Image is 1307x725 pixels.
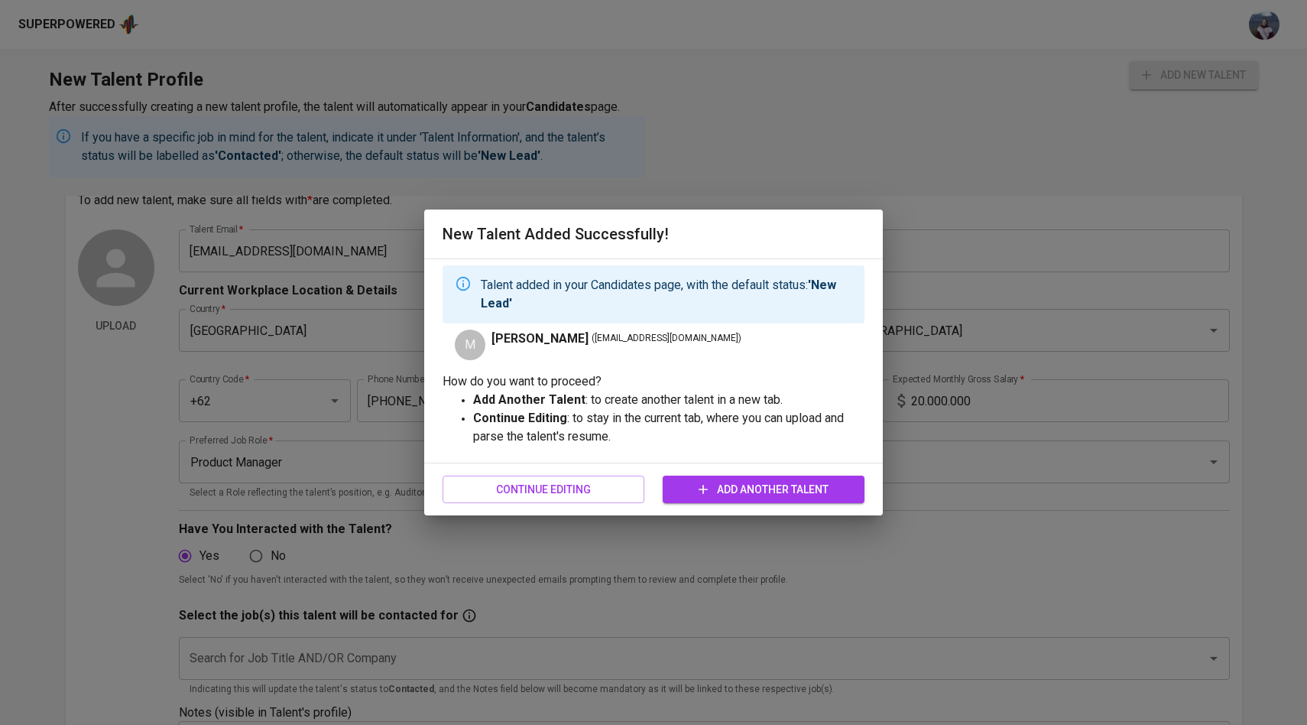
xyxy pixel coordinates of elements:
[455,330,485,360] div: M
[491,330,589,348] span: [PERSON_NAME]
[455,480,632,499] span: Continue Editing
[473,409,864,446] p: : to stay in the current tab, where you can upload and parse the talent's resume.
[675,480,852,499] span: Add Another Talent
[473,392,585,407] strong: Add Another Talent
[481,276,852,313] p: Talent added in your Candidates page, with the default status:
[663,476,864,504] button: Add Another Talent
[473,411,567,425] strong: Continue Editing
[592,331,741,346] span: ( [EMAIL_ADDRESS][DOMAIN_NAME] )
[481,278,836,310] strong: 'New Lead'
[443,222,864,246] h6: New Talent Added Successfully!
[443,372,864,391] p: How do you want to proceed?
[443,476,644,504] button: Continue Editing
[473,391,864,409] p: : to create another talent in a new tab.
